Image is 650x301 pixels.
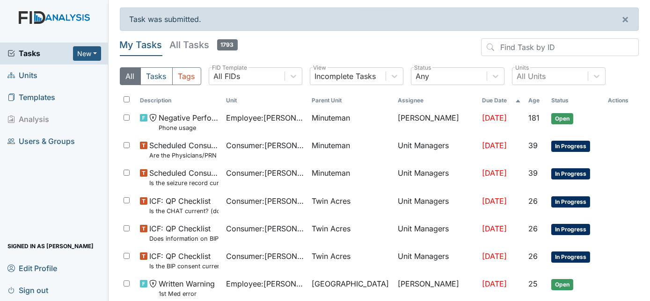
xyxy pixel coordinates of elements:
span: 39 [528,168,538,178]
span: Templates [7,90,55,105]
span: 26 [528,251,538,261]
button: New [73,46,101,61]
span: Open [551,113,573,124]
span: Consumer : [PERSON_NAME] [226,251,305,262]
span: Minuteman [312,140,350,151]
th: Toggle SortBy [308,93,394,108]
span: Written Warning 1st Med error [159,278,215,298]
span: [DATE] [482,279,507,288]
small: 1st Med error [159,289,215,298]
small: Phone usage [159,123,219,132]
span: [DATE] [482,168,507,178]
input: Toggle All Rows Selected [124,96,130,102]
span: Twin Acres [312,195,351,207]
span: Sign out [7,283,48,297]
th: Toggle SortBy [525,93,548,108]
span: [DATE] [482,224,507,233]
h5: All Tasks [170,38,238,51]
span: Scheduled Consumer Chart Review Is the seizure record current? [149,167,219,187]
span: Edit Profile [7,261,57,275]
span: Scheduled Consumer Chart Review Are the Physicians/PRN orders updated every 90 days? [149,140,219,160]
span: Negative Performance Review Phone usage [159,112,219,132]
span: 26 [528,196,538,206]
span: ICF: QP Checklist Is the CHAT current? (document the date in the comment section) [149,195,219,215]
span: Employee : [PERSON_NAME] [226,278,305,289]
span: Twin Acres [312,251,351,262]
span: Signed in as [PERSON_NAME] [7,239,94,253]
td: [PERSON_NAME] [394,108,478,136]
span: Consumer : [PERSON_NAME] [226,167,305,179]
span: [DATE] [482,113,507,122]
span: ICF: QP Checklist Is the BIP consent current? (document the date, BIP number in the comment section) [149,251,219,271]
td: Unit Managers [394,219,478,247]
button: All [120,67,141,85]
div: Incomplete Tasks [315,71,376,82]
span: Consumer : [PERSON_NAME] [226,223,305,234]
span: 26 [528,224,538,233]
span: In Progress [551,141,590,152]
span: Minuteman [312,112,350,123]
div: All FIDs [214,71,241,82]
span: Open [551,279,573,290]
h5: My Tasks [120,38,162,51]
button: × [612,8,638,30]
small: Is the BIP consent current? (document the date, BIP number in the comment section) [149,262,219,271]
div: Any [416,71,430,82]
span: Units [7,68,37,83]
span: 1793 [217,39,238,50]
td: Unit Managers [394,192,478,219]
span: Twin Acres [312,223,351,234]
th: Toggle SortBy [136,93,222,108]
a: Tasks [7,48,73,59]
button: Tasks [140,67,173,85]
span: Minuteman [312,167,350,179]
span: 181 [528,113,540,122]
small: Are the Physicians/PRN orders updated every 90 days? [149,151,219,160]
th: Actions [604,93,639,108]
span: Users & Groups [7,134,75,149]
span: [GEOGRAPHIC_DATA] [312,278,389,289]
span: In Progress [551,224,590,235]
th: Toggle SortBy [222,93,308,108]
th: Assignee [394,93,478,108]
span: [DATE] [482,196,507,206]
span: In Progress [551,196,590,208]
span: × [621,12,629,26]
span: Consumer : [PERSON_NAME] [226,195,305,207]
td: Unit Managers [394,164,478,191]
span: 25 [528,279,538,288]
span: In Progress [551,168,590,179]
th: Toggle SortBy [478,93,525,108]
span: In Progress [551,251,590,263]
button: Tags [172,67,201,85]
div: All Units [517,71,546,82]
span: 39 [528,141,538,150]
span: [DATE] [482,251,507,261]
div: Task was submitted. [120,7,639,31]
small: Is the CHAT current? (document the date in the comment section) [149,207,219,215]
small: Is the seizure record current? [149,179,219,187]
div: Type filter [120,67,201,85]
span: Employee : [PERSON_NAME][GEOGRAPHIC_DATA] [226,112,305,123]
th: Toggle SortBy [548,93,604,108]
span: ICF: QP Checklist Does information on BIP and consent match? [149,223,219,243]
input: Find Task by ID [481,38,639,56]
span: Consumer : [PERSON_NAME] [226,140,305,151]
td: Unit Managers [394,136,478,164]
span: [DATE] [482,141,507,150]
td: Unit Managers [394,247,478,274]
small: Does information on BIP and consent match? [149,234,219,243]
